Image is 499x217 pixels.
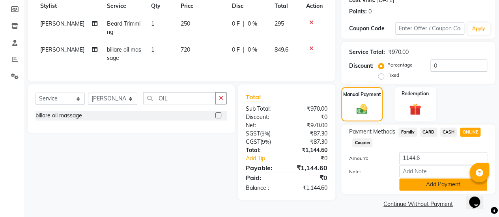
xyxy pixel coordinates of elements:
[240,105,287,113] div: Sub Total:
[151,20,154,27] span: 1
[181,46,190,53] span: 720
[349,62,374,70] div: Discount:
[343,168,393,175] label: Note:
[240,138,287,146] div: ( )
[240,130,287,138] div: ( )
[36,111,82,120] div: billare oil massage
[107,20,140,35] span: Beard Trimming
[232,20,240,28] span: 0 F
[406,102,425,117] img: _gift.svg
[398,128,417,137] span: Family
[286,113,333,121] div: ₹0
[467,23,490,35] button: Apply
[40,46,84,53] span: [PERSON_NAME]
[243,20,245,28] span: |
[240,113,287,121] div: Discount:
[232,46,240,54] span: 0 F
[420,128,437,137] span: CARD
[262,130,269,137] span: 9%
[246,130,260,137] span: SGST
[349,24,395,33] div: Coupon Code
[286,138,333,146] div: ₹87.30
[286,184,333,192] div: ₹1,144.60
[402,90,429,97] label: Redemption
[466,185,491,209] iframe: chat widget
[248,20,257,28] span: 0 %
[240,146,287,154] div: Total:
[343,91,381,98] label: Manual Payment
[286,163,333,172] div: ₹1,144.60
[243,46,245,54] span: |
[240,163,287,172] div: Payable:
[353,103,371,115] img: _cash.svg
[275,20,284,27] span: 295
[40,20,84,27] span: [PERSON_NAME]
[246,138,260,145] span: CGST
[387,61,413,69] label: Percentage
[275,46,288,53] span: 849.6
[286,121,333,130] div: ₹970.00
[294,154,333,163] div: ₹0
[395,22,464,35] input: Enter Offer / Coupon Code
[399,178,487,191] button: Add Payment
[286,173,333,182] div: ₹0
[246,93,264,101] span: Total
[368,7,372,16] div: 0
[343,200,493,208] a: Continue Without Payment
[460,128,480,137] span: ONLINE
[343,155,393,162] label: Amount:
[286,130,333,138] div: ₹87.30
[240,121,287,130] div: Net:
[399,152,487,164] input: Amount
[240,154,294,163] a: Add Tip
[248,46,257,54] span: 0 %
[240,173,287,182] div: Paid:
[387,72,399,79] label: Fixed
[352,138,372,147] span: Coupon
[262,139,269,145] span: 9%
[107,46,141,61] span: billare oil massage
[286,105,333,113] div: ₹970.00
[181,20,190,27] span: 250
[286,146,333,154] div: ₹1,144.60
[349,128,395,136] span: Payment Methods
[349,48,385,56] div: Service Total:
[399,165,487,177] input: Add Note
[240,184,287,192] div: Balance :
[388,48,409,56] div: ₹970.00
[440,128,457,137] span: CASH
[151,46,154,53] span: 1
[349,7,367,16] div: Points:
[143,92,216,104] input: Search or Scan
